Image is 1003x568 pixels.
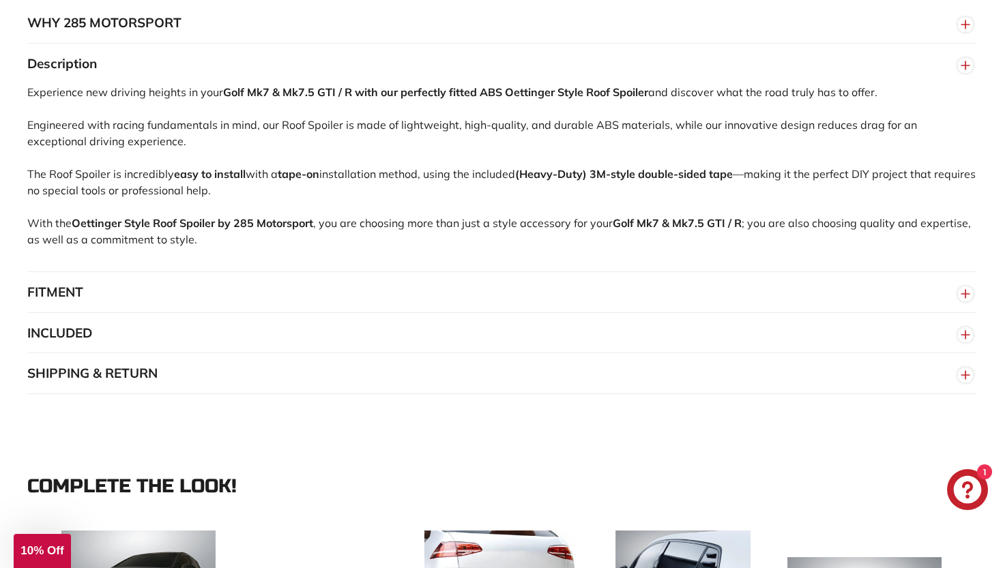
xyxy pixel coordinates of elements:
strong: Oettinger Style [72,216,150,230]
strong: tape-on [278,167,319,181]
div: 10% Off [14,534,71,568]
div: Complete the look! [27,476,976,497]
inbox-online-store-chat: Shopify online store chat [943,469,992,513]
strong: Roof Spoiler by 285 Motorsport [153,216,313,230]
span: 10% Off [20,544,63,557]
button: FITMENT [27,272,976,313]
strong: Golf Mk7 & Mk7.5 GTI / R [613,216,742,230]
strong: (Heavy-Duty) 3M-style double-sided tape [515,167,733,181]
button: INCLUDED [27,313,976,354]
div: Experience new driving heights in your and discover what the road truly has to offer. Engineered ... [27,84,976,271]
strong: Golf Mk7 & Mk7.5 GTI / R with our perfectly fitted ABS Oettinger Style Roof Spoiler [223,85,648,99]
button: SHIPPING & RETURN [27,353,976,394]
button: WHY 285 MOTORSPORT [27,3,976,44]
button: Description [27,44,976,85]
strong: easy to install [174,167,246,181]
